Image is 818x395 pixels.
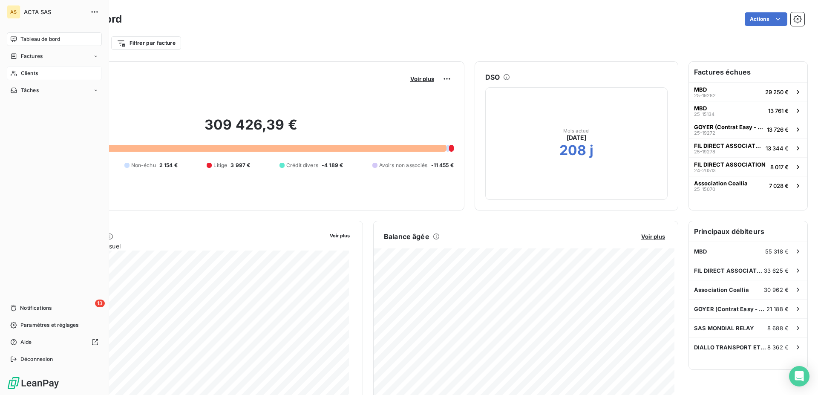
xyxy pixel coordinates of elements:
[689,120,807,138] button: GOYER (Contrat Easy - Thérorème)25-1927213 726 €
[379,161,428,169] span: Avoirs non associés
[689,176,807,195] button: Association Coallia25-150707 028 €
[95,300,105,307] span: 13
[694,161,766,168] span: FIL DIRECT ASSOCIATION
[769,182,789,189] span: 7 028 €
[689,62,807,82] h6: Factures échues
[286,161,318,169] span: Crédit divers
[20,321,78,329] span: Paramètres et réglages
[764,286,789,293] span: 30 962 €
[7,335,102,349] a: Aide
[230,161,250,169] span: 3 997 €
[111,36,181,50] button: Filtrer par facture
[694,344,767,351] span: DIALLO TRANSPORT ET LOGISTIC
[694,93,716,98] span: 25-19282
[689,82,807,101] button: MBD25-1928229 250 €
[694,130,715,136] span: 25-19272
[767,344,789,351] span: 8 362 €
[694,267,764,274] span: FIL DIRECT ASSOCIATION
[21,69,38,77] span: Clients
[694,306,766,312] span: GOYER (Contrat Easy - Thérorème)
[384,231,429,242] h6: Balance âgée
[694,86,707,93] span: MBD
[689,138,807,157] button: FIL DIRECT ASSOCIATION25-1927813 344 €
[694,180,748,187] span: Association Coallia
[694,149,715,154] span: 25-19278
[213,161,227,169] span: Litige
[20,304,52,312] span: Notifications
[327,231,352,239] button: Voir plus
[159,161,178,169] span: 2 154 €
[563,128,590,133] span: Mois actuel
[20,35,60,43] span: Tableau de bord
[768,107,789,114] span: 13 761 €
[24,9,85,15] span: ACTA SAS
[641,233,665,240] span: Voir plus
[322,161,343,169] span: -4 189 €
[689,101,807,120] button: MBD25-1513413 761 €
[689,221,807,242] h6: Principaux débiteurs
[639,233,668,240] button: Voir plus
[694,286,749,293] span: Association Coallia
[766,145,789,152] span: 13 344 €
[485,72,500,82] h6: DSO
[567,133,587,142] span: [DATE]
[131,161,156,169] span: Non-échu
[694,112,714,117] span: 25-15134
[764,267,789,274] span: 33 625 €
[694,142,762,149] span: FIL DIRECT ASSOCIATION
[694,325,755,332] span: SAS MONDIAL RELAY
[694,187,715,192] span: 25-15070
[410,75,434,82] span: Voir plus
[431,161,454,169] span: -11 455 €
[694,124,763,130] span: GOYER (Contrat Easy - Thérorème)
[21,86,39,94] span: Tâches
[330,233,350,239] span: Voir plus
[48,242,324,251] span: Chiffre d'affaires mensuel
[765,89,789,95] span: 29 250 €
[48,116,454,142] h2: 309 426,39 €
[694,105,707,112] span: MBD
[767,126,789,133] span: 13 726 €
[766,306,789,312] span: 21 188 €
[559,142,586,159] h2: 208
[694,168,716,173] span: 24-20513
[20,338,32,346] span: Aide
[689,157,807,176] button: FIL DIRECT ASSOCIATION24-205138 017 €
[765,248,789,255] span: 55 318 €
[770,164,789,170] span: 8 017 €
[590,142,593,159] h2: j
[20,355,53,363] span: Déconnexion
[789,366,809,386] div: Open Intercom Messenger
[7,5,20,19] div: AS
[745,12,787,26] button: Actions
[21,52,43,60] span: Factures
[694,248,707,255] span: MBD
[408,75,437,83] button: Voir plus
[767,325,789,332] span: 8 688 €
[7,376,60,390] img: Logo LeanPay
